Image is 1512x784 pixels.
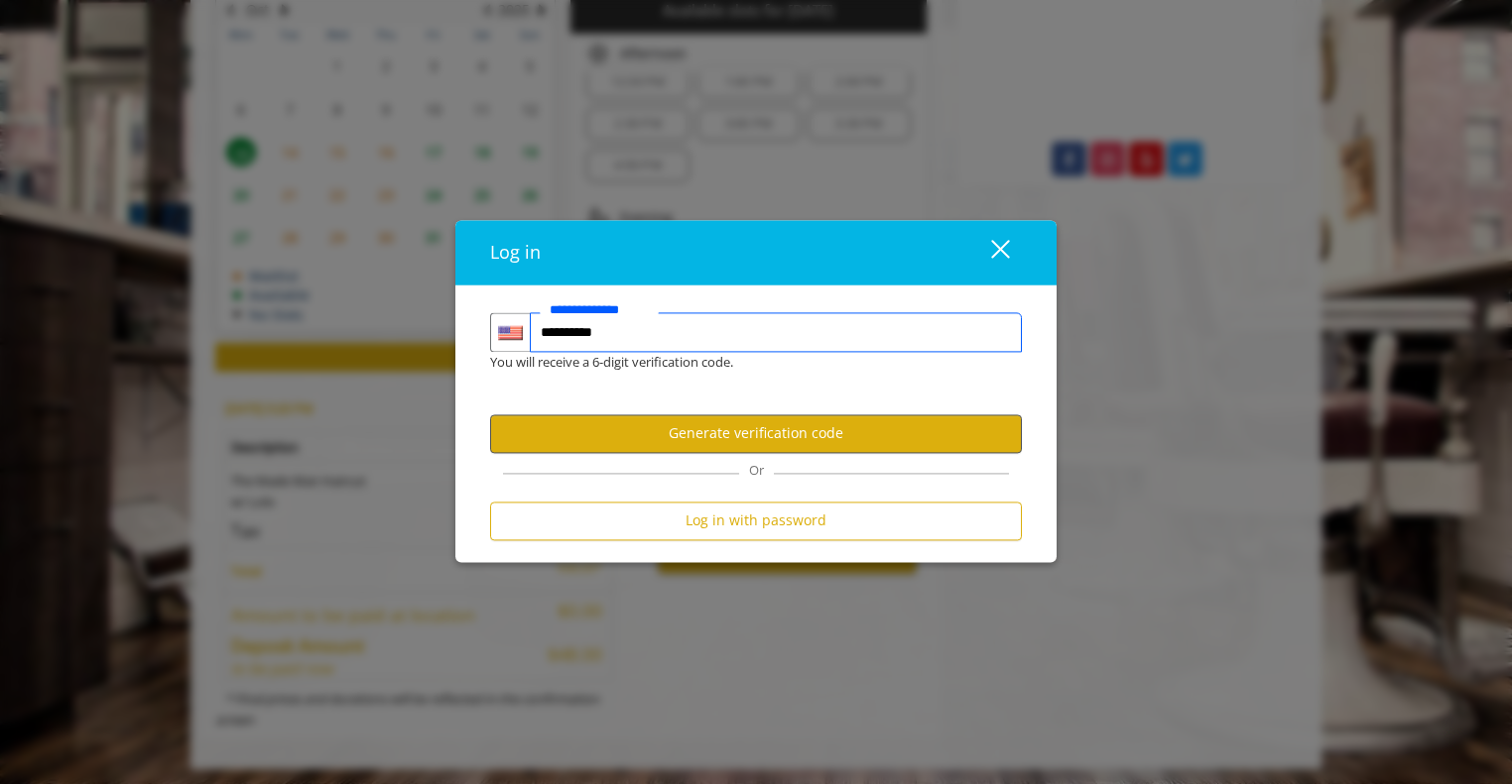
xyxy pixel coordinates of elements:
button: close dialog [954,232,1022,273]
span: Log in [490,241,541,265]
button: Generate verification code [490,414,1022,453]
div: Country [490,313,530,353]
div: close dialog [968,238,1008,268]
div: You will receive a 6-digit verification code. [475,353,1007,374]
button: Log in with password [490,502,1022,540]
span: Or [739,461,774,479]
